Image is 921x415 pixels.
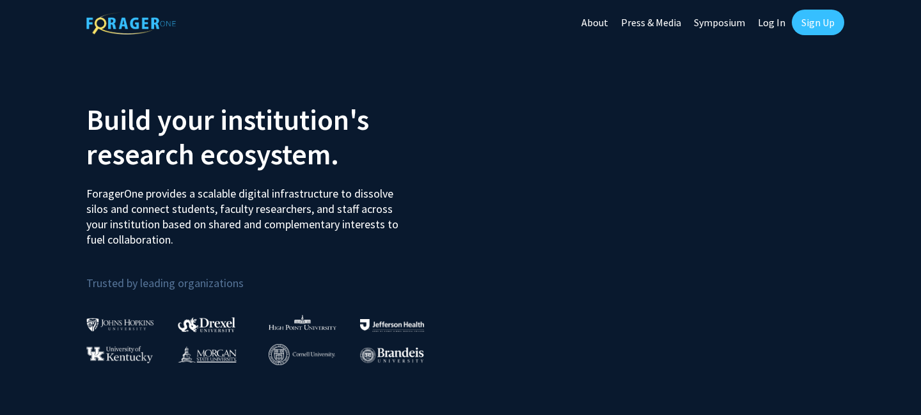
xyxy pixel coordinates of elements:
[269,344,335,365] img: Cornell University
[178,317,235,332] img: Drexel University
[269,315,336,330] img: High Point University
[86,176,407,247] p: ForagerOne provides a scalable digital infrastructure to dissolve silos and connect students, fac...
[86,346,153,363] img: University of Kentucky
[178,346,237,363] img: Morgan State University
[792,10,844,35] a: Sign Up
[360,347,424,363] img: Brandeis University
[86,258,451,293] p: Trusted by leading organizations
[86,12,176,35] img: ForagerOne Logo
[360,319,424,331] img: Thomas Jefferson University
[86,102,451,171] h2: Build your institution's research ecosystem.
[86,318,154,331] img: Johns Hopkins University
